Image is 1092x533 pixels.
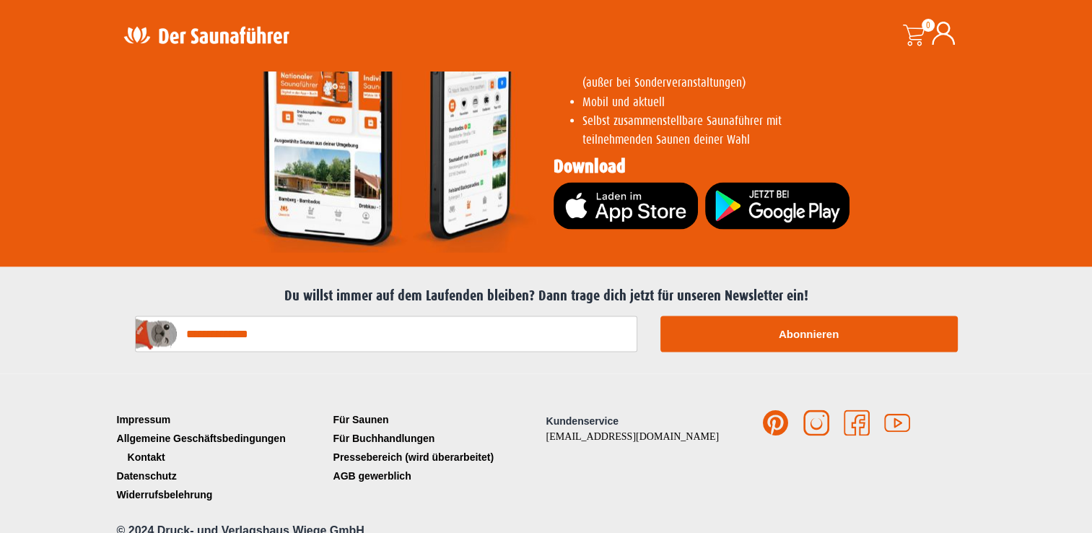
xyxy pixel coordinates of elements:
[113,410,330,429] a: Impressum
[922,19,935,32] span: 0
[330,410,546,485] nav: Menü
[330,410,546,429] a: Für Saunen
[582,112,965,150] li: teilnehmenden Saunen deiner Wahl
[121,287,972,305] h2: Du willst immer auf dem Laufenden bleiben? Dann trage dich jetzt für unseren Newsletter ein!
[113,467,330,485] a: Datenschutz
[554,157,965,176] h2: Download
[546,431,720,442] a: [EMAIL_ADDRESS][DOMAIN_NAME]
[582,95,665,109] span: Mobil und aktuell
[330,448,546,467] a: Pressebereich (wird überarbeitet)
[113,410,330,504] nav: Menü
[554,183,698,230] img: ios-app-store-badge
[546,415,619,427] span: Kundenservice
[113,429,330,448] a: Allgemeine Geschäftsbedingungen
[660,316,958,352] button: Abonnieren
[113,448,330,467] a: Kontakt
[113,485,330,504] a: Widerrufsbelehrung
[330,429,546,448] a: Für Buchhandlungen
[582,114,782,128] span: Selbst zusammenstellbare Saunaführer mit
[330,467,546,485] a: AGB gewerblich
[705,183,849,230] img: google-play-badge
